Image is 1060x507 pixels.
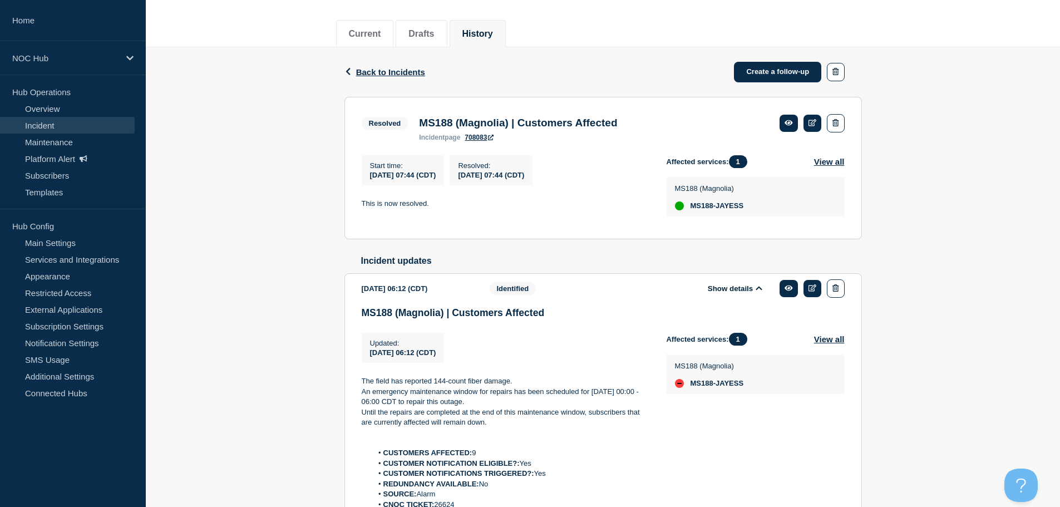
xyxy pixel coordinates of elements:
li: 9 [372,448,649,458]
span: [DATE] 07:44 (CDT) [370,171,436,179]
strong: CUSTOMER NOTIFICATION ELIGIBLE?: [383,459,520,467]
li: Alarm [372,489,649,499]
h2: Incident updates [361,256,862,266]
span: Identified [490,282,536,295]
a: 708083 [465,134,494,141]
button: History [462,29,493,39]
li: No [372,479,649,489]
strong: SOURCE: [383,490,417,498]
p: This is now resolved. [362,199,649,209]
div: up [675,201,684,210]
h3: MS188 (Magnolia) | Customers Affected [419,117,617,129]
span: 1 [729,155,747,168]
p: Resolved : [458,161,524,170]
button: Current [349,29,381,39]
p: Until the repairs are completed at the end of this maintenance window, subscribers that are curre... [362,407,649,428]
p: Start time : [370,161,436,170]
p: MS188 (Magnolia) [675,184,744,193]
button: Back to Incidents [344,67,425,77]
span: Resolved [362,117,408,130]
span: MS188-JAYESS [691,201,744,210]
span: Affected services: [667,333,753,346]
span: incident [419,134,445,141]
span: Affected services: [667,155,753,168]
button: Show details [704,284,766,293]
p: MS188 (Magnolia) [675,362,744,370]
li: Yes [372,469,649,479]
iframe: Help Scout Beacon - Open [1004,469,1038,502]
p: NOC Hub [12,53,119,63]
span: 1 [729,333,747,346]
button: View all [814,155,845,168]
span: Back to Incidents [356,67,425,77]
a: Create a follow-up [734,62,821,82]
strong: CUSTOMER NOTIFICATIONS TRIGGERED?: [383,469,534,478]
p: page [419,134,460,141]
span: MS188-JAYESS [691,379,744,388]
p: The field has reported 144-count fiber damage. [362,376,649,386]
div: down [675,379,684,388]
p: An emergency maintenance window for repairs has been scheduled for [DATE] 00:00 - 06:00 CDT to re... [362,387,649,407]
h3: MS188 (Magnolia) | Customers Affected [362,307,845,319]
li: Yes [372,459,649,469]
span: [DATE] 07:44 (CDT) [458,171,524,179]
strong: REDUNDANCY AVAILABLE: [383,480,479,488]
strong: CUSTOMERS AFFECTED: [383,449,472,457]
button: View all [814,333,845,346]
span: [DATE] 06:12 (CDT) [370,348,436,357]
button: Drafts [408,29,434,39]
p: Updated : [370,339,436,347]
div: [DATE] 06:12 (CDT) [362,279,473,298]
